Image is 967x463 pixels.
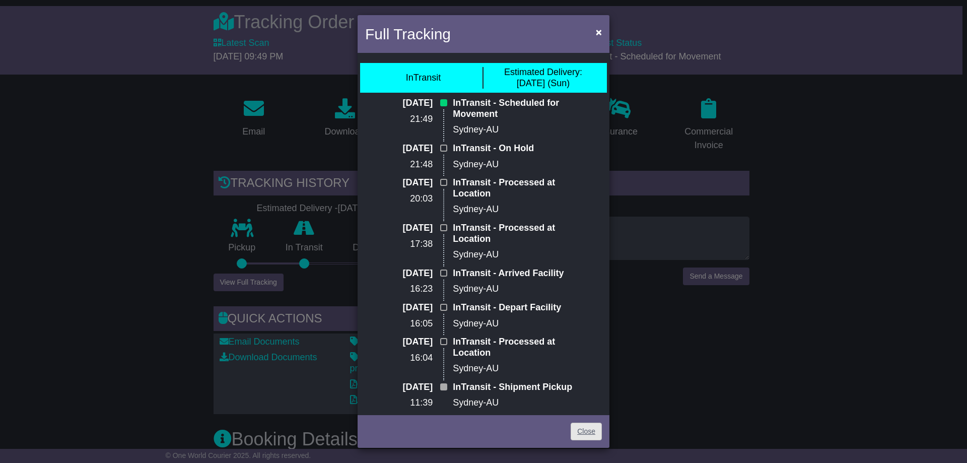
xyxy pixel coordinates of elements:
[591,22,607,42] button: Close
[453,302,585,313] p: InTransit - Depart Facility
[453,143,585,154] p: InTransit - On Hold
[453,318,585,329] p: Sydney-AU
[382,159,433,170] p: 21:48
[382,398,433,409] p: 11:39
[382,268,433,279] p: [DATE]
[382,382,433,393] p: [DATE]
[453,382,585,393] p: InTransit - Shipment Pickup
[382,114,433,125] p: 21:49
[382,337,433,348] p: [DATE]
[453,249,585,260] p: Sydney-AU
[453,268,585,279] p: InTransit - Arrived Facility
[382,239,433,250] p: 17:38
[382,223,433,234] p: [DATE]
[382,284,433,295] p: 16:23
[596,26,602,38] span: ×
[504,67,582,77] span: Estimated Delivery:
[382,177,433,188] p: [DATE]
[382,98,433,109] p: [DATE]
[453,204,585,215] p: Sydney-AU
[453,177,585,199] p: InTransit - Processed at Location
[382,193,433,205] p: 20:03
[382,302,433,313] p: [DATE]
[453,337,585,358] p: InTransit - Processed at Location
[453,223,585,244] p: InTransit - Processed at Location
[453,398,585,409] p: Sydney-AU
[453,124,585,136] p: Sydney-AU
[365,23,451,45] h4: Full Tracking
[453,159,585,170] p: Sydney-AU
[453,363,585,374] p: Sydney-AU
[571,423,602,440] a: Close
[453,284,585,295] p: Sydney-AU
[382,353,433,364] p: 16:04
[453,98,585,119] p: InTransit - Scheduled for Movement
[382,318,433,329] p: 16:05
[406,73,441,84] div: InTransit
[504,67,582,89] div: [DATE] (Sun)
[382,143,433,154] p: [DATE]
